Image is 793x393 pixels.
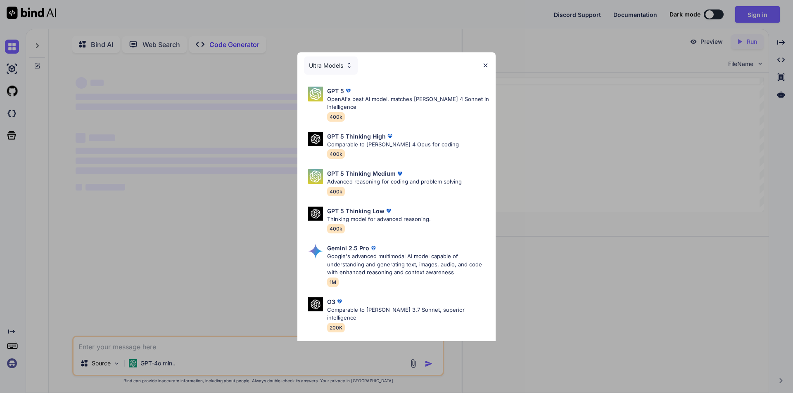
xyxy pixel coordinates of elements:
[327,95,489,111] p: OpenAI's best AI model, matches [PERSON_NAME] 4 Sonnet in Intelligence
[385,207,393,215] img: premium
[327,244,369,252] p: Gemini 2.5 Pro
[327,297,335,306] p: O3
[327,252,489,277] p: Google's advanced multimodal AI model capable of understanding and generating text, images, audio...
[327,112,345,122] span: 400k
[308,169,323,184] img: Pick Models
[327,215,431,224] p: Thinking model for advanced reasoning.
[369,244,378,252] img: premium
[327,132,386,141] p: GPT 5 Thinking High
[327,178,462,186] p: Advanced reasoning for coding and problem solving
[386,132,394,140] img: premium
[308,87,323,101] img: Pick Models
[327,149,345,159] span: 400k
[327,224,345,233] span: 400k
[482,62,489,69] img: close
[304,56,358,75] div: Ultra Models
[327,207,385,215] p: GPT 5 Thinking Low
[308,297,323,312] img: Pick Models
[346,62,353,69] img: Pick Models
[327,278,339,287] span: 1M
[308,207,323,221] img: Pick Models
[396,169,404,178] img: premium
[327,169,396,178] p: GPT 5 Thinking Medium
[327,87,344,95] p: GPT 5
[308,244,323,259] img: Pick Models
[308,132,323,146] img: Pick Models
[327,187,345,196] span: 400k
[344,87,352,95] img: premium
[327,306,489,322] p: Comparable to [PERSON_NAME] 3.7 Sonnet, superior intelligence
[327,141,459,149] p: Comparable to [PERSON_NAME] 4 Opus for coding
[335,297,344,306] img: premium
[327,323,345,332] span: 200K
